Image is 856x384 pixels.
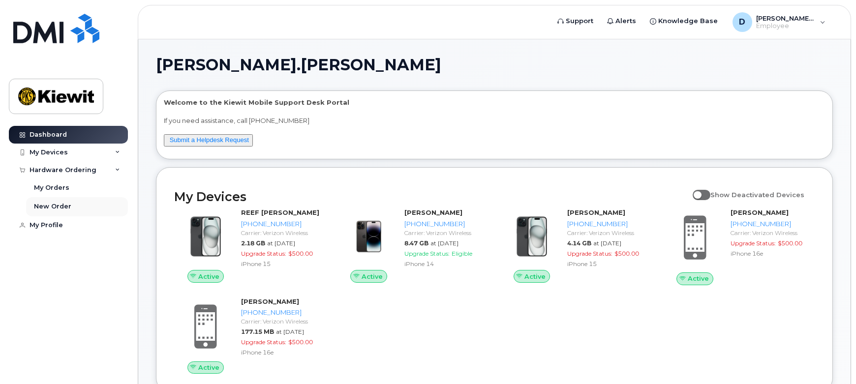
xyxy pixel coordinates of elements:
[164,116,825,125] p: If you need assistance, call [PHONE_NUMBER]
[241,250,286,257] span: Upgrade Status:
[276,328,304,335] span: at [DATE]
[404,229,485,237] div: Carrier: Verizon Wireless
[241,297,299,305] strong: [PERSON_NAME]
[567,260,648,268] div: iPhone 15
[614,250,639,257] span: $500.00
[524,272,546,281] span: Active
[693,185,701,193] input: Show Deactivated Devices
[731,208,789,216] strong: [PERSON_NAME]
[731,219,811,229] div: [PHONE_NUMBER]
[241,219,322,229] div: [PHONE_NUMBER]
[813,341,849,377] iframe: Messenger Launcher
[404,260,485,268] div: iPhone 14
[337,208,489,283] a: Active[PERSON_NAME][PHONE_NUMBER]Carrier: Verizon Wireless8.47 GBat [DATE]Upgrade Status:Eligible...
[198,363,219,372] span: Active
[567,219,648,229] div: [PHONE_NUMBER]
[288,338,313,346] span: $500.00
[567,239,591,247] span: 4.14 GB
[731,239,776,247] span: Upgrade Status:
[241,328,274,335] span: 177.15 MB
[404,208,462,216] strong: [PERSON_NAME]
[664,208,815,285] a: Active[PERSON_NAME][PHONE_NUMBER]Carrier: Verizon WirelessUpgrade Status:$500.00iPhone 16e
[241,239,265,247] span: 2.18 GB
[164,134,253,147] button: Submit a Helpdesk Request
[593,239,621,247] span: at [DATE]
[241,229,322,237] div: Carrier: Verizon Wireless
[731,249,811,258] div: iPhone 16e
[778,239,802,247] span: $500.00
[156,58,441,72] span: [PERSON_NAME].[PERSON_NAME]
[241,348,322,356] div: iPhone 16e
[452,250,472,257] span: Eligible
[182,213,229,260] img: iPhone_15_Black.png
[170,136,249,144] a: Submit a Helpdesk Request
[174,189,688,204] h2: My Devices
[174,297,326,374] a: Active[PERSON_NAME][PHONE_NUMBER]Carrier: Verizon Wireless177.15 MBat [DATE]Upgrade Status:$500.0...
[241,308,322,317] div: [PHONE_NUMBER]
[241,338,286,346] span: Upgrade Status:
[288,250,313,257] span: $500.00
[267,239,295,247] span: at [DATE]
[688,274,709,283] span: Active
[241,208,319,216] strong: REEF [PERSON_NAME]
[362,272,383,281] span: Active
[164,98,825,107] p: Welcome to the Kiewit Mobile Support Desk Portal
[508,213,555,260] img: iPhone_15_Black.png
[500,208,652,283] a: Active[PERSON_NAME][PHONE_NUMBER]Carrier: Verizon Wireless4.14 GBat [DATE]Upgrade Status:$500.00i...
[241,260,322,268] div: iPhone 15
[731,229,811,237] div: Carrier: Verizon Wireless
[404,250,450,257] span: Upgrade Status:
[430,239,459,247] span: at [DATE]
[241,317,322,325] div: Carrier: Verizon Wireless
[174,208,326,283] a: ActiveREEF [PERSON_NAME][PHONE_NUMBER]Carrier: Verizon Wireless2.18 GBat [DATE]Upgrade Status:$50...
[345,213,393,260] img: image20231002-3703462-njx0qo.jpeg
[198,272,219,281] span: Active
[710,191,804,199] span: Show Deactivated Devices
[567,250,612,257] span: Upgrade Status:
[404,219,485,229] div: [PHONE_NUMBER]
[567,229,648,237] div: Carrier: Verizon Wireless
[567,208,625,216] strong: [PERSON_NAME]
[404,239,428,247] span: 8.47 GB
